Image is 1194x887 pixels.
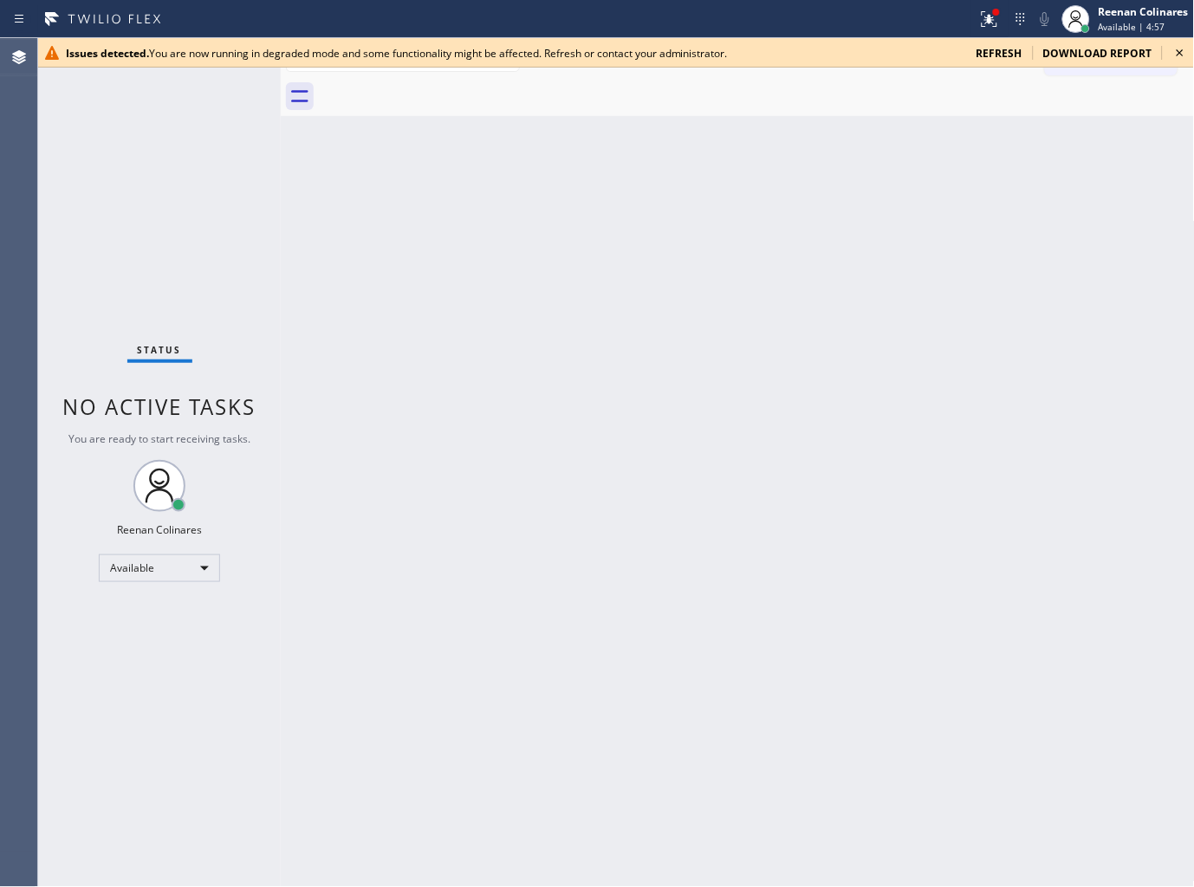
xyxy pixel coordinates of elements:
[63,392,256,421] span: No active tasks
[68,431,250,446] span: You are ready to start receiving tasks.
[66,46,149,61] b: Issues detected.
[138,344,182,356] span: Status
[117,522,202,537] div: Reenan Colinares
[1099,4,1189,19] div: Reenan Colinares
[66,46,963,61] div: You are now running in degraded mode and some functionality might be affected. Refresh or contact...
[1099,21,1165,33] span: Available | 4:57
[1043,46,1152,61] span: download report
[99,554,220,582] div: Available
[1033,7,1057,31] button: Mute
[977,46,1022,61] span: refresh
